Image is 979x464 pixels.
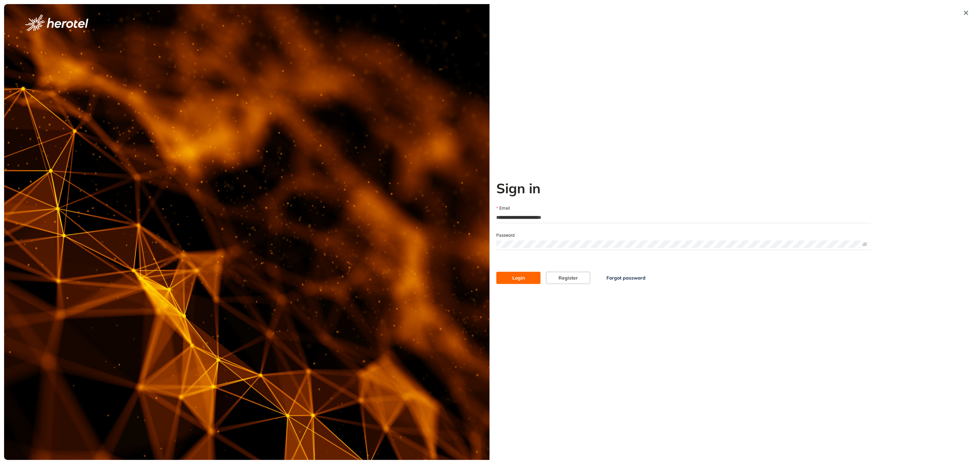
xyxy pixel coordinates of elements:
[496,232,515,239] label: Password
[512,274,525,282] span: Login
[606,274,646,282] span: Forgot password
[496,180,871,196] h2: Sign in
[862,242,867,247] span: eye-invisible
[496,272,540,284] button: Login
[4,4,489,460] img: cover image
[559,274,578,282] span: Register
[496,205,510,212] label: Email
[546,272,590,284] button: Register
[14,14,99,31] button: logo
[25,14,88,31] img: logo
[496,212,871,222] input: Email
[496,240,861,248] input: Password
[596,272,656,284] button: Forgot password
